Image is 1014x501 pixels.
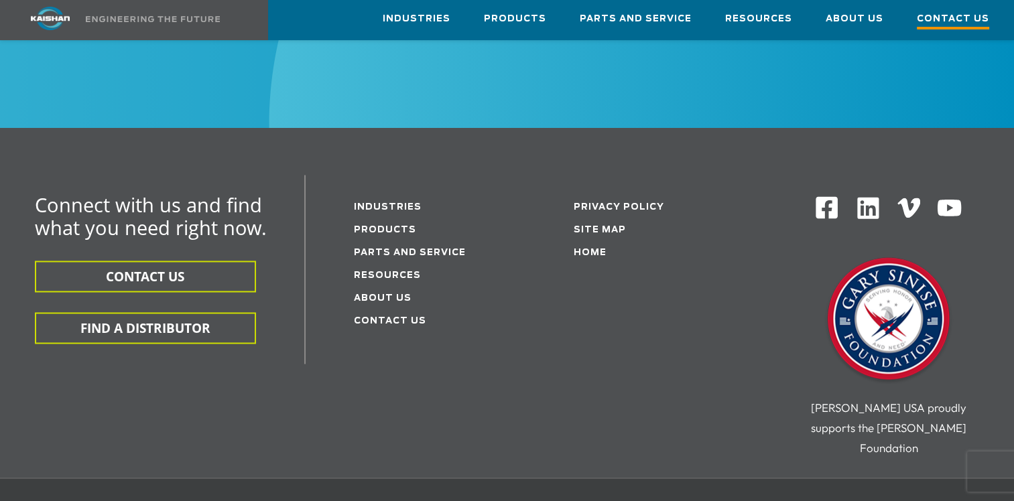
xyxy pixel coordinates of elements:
a: Resources [354,271,421,280]
img: Linkedin [855,195,881,221]
span: Industries [383,11,450,27]
a: Contact Us [917,1,989,40]
span: Contact Us [917,11,989,29]
a: Resources [725,1,792,37]
span: Resources [725,11,792,27]
a: Industries [354,203,422,212]
a: Privacy Policy [574,203,664,212]
a: About Us [354,294,411,303]
img: Engineering the future [86,16,220,22]
a: Parts and service [354,248,466,257]
span: Parts and Service [580,11,692,27]
button: FIND A DISTRIBUTOR [35,312,256,344]
span: Products [484,11,546,27]
a: Industries [383,1,450,37]
a: About Us [826,1,883,37]
a: Contact Us [354,317,426,326]
img: Youtube [936,195,962,221]
img: Vimeo [897,198,920,217]
span: About Us [826,11,883,27]
img: Gary Sinise Foundation [822,253,956,387]
span: [PERSON_NAME] USA proudly supports the [PERSON_NAME] Foundation [811,400,966,454]
button: CONTACT US [35,261,256,292]
img: Facebook [814,195,839,220]
span: Connect with us and find what you need right now. [35,192,267,240]
a: Products [354,226,416,234]
a: Parts and Service [580,1,692,37]
a: Site Map [574,226,626,234]
a: Products [484,1,546,37]
a: Home [574,248,607,257]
